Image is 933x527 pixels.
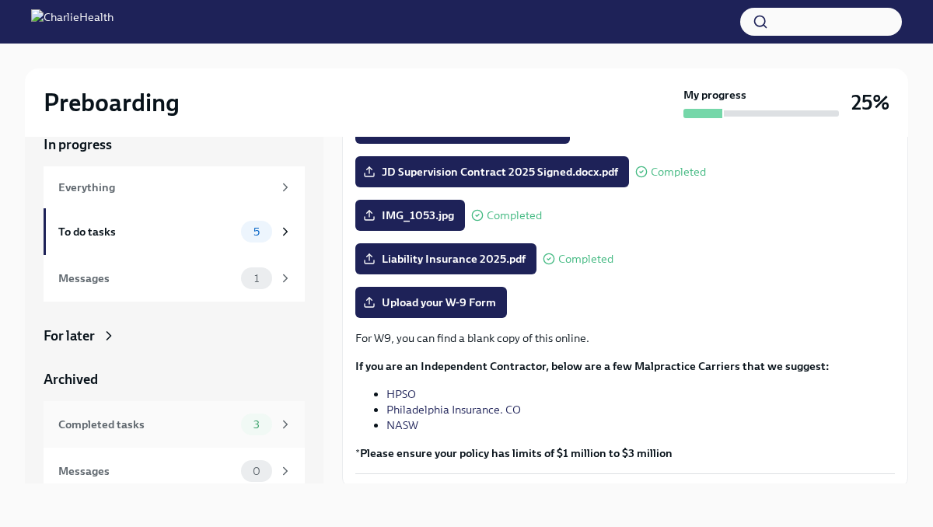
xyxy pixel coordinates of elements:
[44,135,305,154] a: In progress
[355,359,830,373] strong: If you are an Independent Contractor, below are a few Malpractice Carriers that we suggest:
[44,87,180,118] h2: Preboarding
[58,462,235,480] div: Messages
[386,418,418,432] a: NASW
[355,200,465,231] label: IMG_1053.jpg
[851,89,889,117] h3: 25%
[366,208,454,223] span: IMG_1053.jpg
[58,270,235,287] div: Messages
[355,330,895,346] p: For W9, you can find a blank copy of this online.
[44,370,305,389] a: Archived
[44,326,305,345] a: For later
[44,448,305,494] a: Messages0
[366,251,526,267] span: Liability Insurance 2025.pdf
[44,166,305,208] a: Everything
[44,208,305,255] a: To do tasks5
[243,466,270,477] span: 0
[355,287,507,318] label: Upload your W-9 Form
[58,416,235,433] div: Completed tasks
[558,253,613,265] span: Completed
[44,255,305,302] a: Messages1
[651,166,706,178] span: Completed
[244,419,269,431] span: 3
[386,403,521,417] a: Philadelphia Insurance. CO
[386,387,416,401] a: HPSO
[355,243,536,274] label: Liability Insurance 2025.pdf
[366,295,496,310] span: Upload your W-9 Form
[355,156,629,187] label: JD Supervision Contract 2025 Signed.docx.pdf
[58,223,235,240] div: To do tasks
[366,164,618,180] span: JD Supervision Contract 2025 Signed.docx.pdf
[683,87,746,103] strong: My progress
[360,446,673,460] strong: Please ensure your policy has limits of $1 million to $3 million
[31,9,114,34] img: CharlieHealth
[487,210,542,222] span: Completed
[44,401,305,448] a: Completed tasks3
[245,273,268,284] span: 1
[58,179,272,196] div: Everything
[244,226,269,238] span: 5
[44,326,95,345] div: For later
